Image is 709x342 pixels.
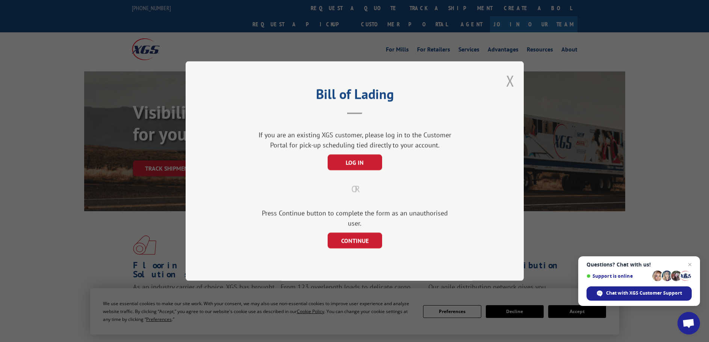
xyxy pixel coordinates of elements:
span: Questions? Chat with us! [587,262,692,268]
span: Support is online [587,273,650,279]
div: If you are an existing XGS customer, please log in to the Customer Portal for pick-up scheduling ... [255,130,454,150]
span: Chat with XGS Customer Support [606,290,682,297]
div: OR [223,182,486,196]
button: Close modal [506,71,514,91]
h2: Bill of Lading [223,89,486,103]
button: LOG IN [327,154,382,170]
button: CONTINUE [327,233,382,248]
div: Open chat [677,312,700,334]
div: Press Continue button to complete the form as an unauthorised user. [255,208,454,228]
span: Close chat [685,260,694,269]
div: Chat with XGS Customer Support [587,286,692,301]
a: LOG IN [327,159,382,166]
